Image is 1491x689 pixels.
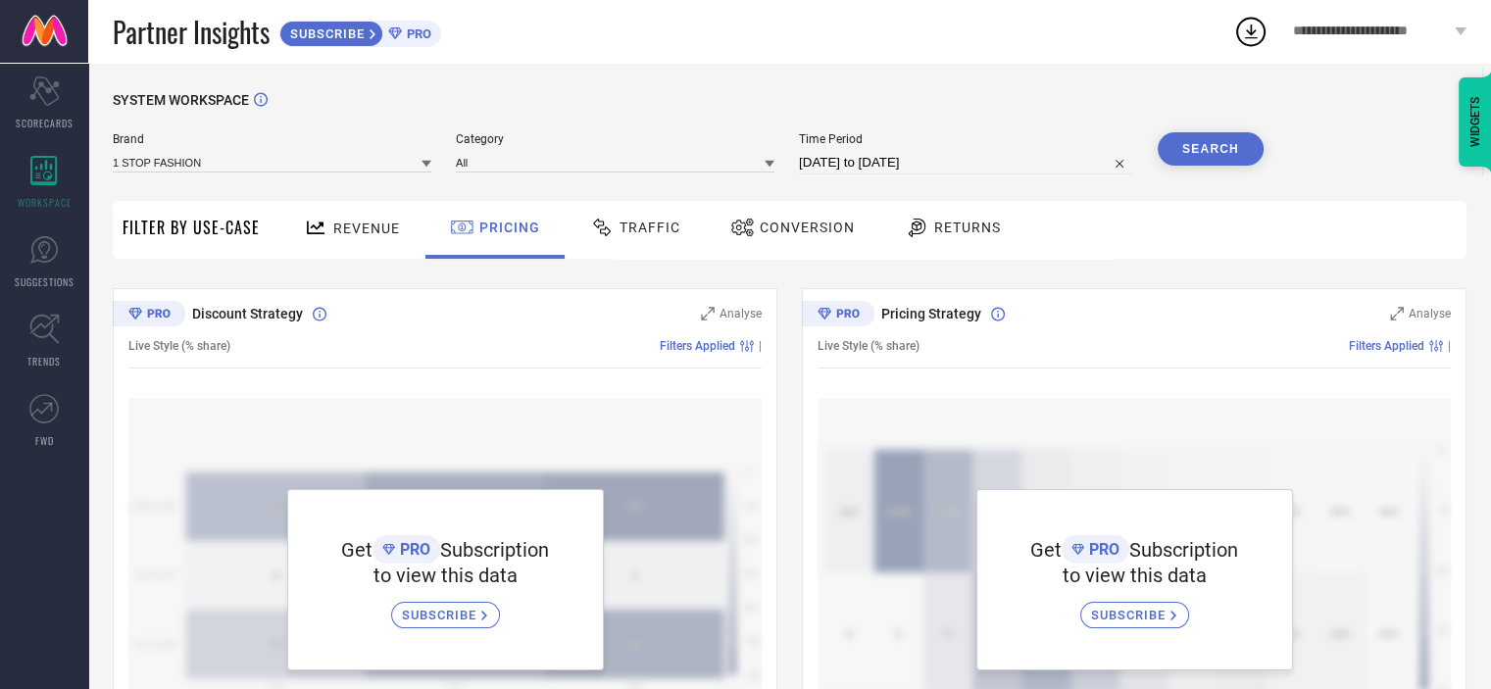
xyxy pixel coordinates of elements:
button: Search [1158,132,1264,166]
span: Subscription [1129,538,1238,562]
span: Live Style (% share) [818,339,919,353]
span: Returns [934,220,1001,235]
span: SUBSCRIBE [1091,608,1170,622]
span: Category [456,132,774,146]
span: PRO [395,540,430,559]
span: WORKSPACE [18,195,72,210]
a: SUBSCRIBEPRO [279,16,441,47]
span: Partner Insights [113,12,270,52]
span: Get [1030,538,1062,562]
span: SCORECARDS [16,116,74,130]
span: Analyse [1409,307,1451,320]
span: Discount Strategy [192,306,303,321]
div: Premium [802,301,874,330]
span: Live Style (% share) [128,339,230,353]
span: Filters Applied [1349,339,1424,353]
div: Premium [113,301,185,330]
a: SUBSCRIBE [391,587,500,628]
svg: Zoom [1390,307,1404,320]
span: PRO [1084,540,1119,559]
span: Pricing Strategy [881,306,981,321]
span: Revenue [333,221,400,236]
span: SUGGESTIONS [15,274,75,289]
span: Analyse [720,307,762,320]
span: | [759,339,762,353]
span: Filter By Use-Case [123,216,260,239]
div: Open download list [1233,14,1268,49]
svg: Zoom [701,307,715,320]
span: Pricing [479,220,540,235]
span: SUBSCRIBE [280,26,370,41]
span: to view this data [1063,564,1207,587]
span: Conversion [760,220,855,235]
span: FWD [35,433,54,448]
span: TRENDS [27,354,61,369]
input: Select time period [799,151,1133,174]
span: Filters Applied [660,339,735,353]
span: Traffic [620,220,680,235]
span: Brand [113,132,431,146]
a: SUBSCRIBE [1080,587,1189,628]
span: Subscription [440,538,549,562]
span: SYSTEM WORKSPACE [113,92,249,108]
span: | [1448,339,1451,353]
span: SUBSCRIBE [402,608,481,622]
span: to view this data [373,564,518,587]
span: PRO [402,26,431,41]
span: Get [341,538,373,562]
span: Time Period [799,132,1133,146]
